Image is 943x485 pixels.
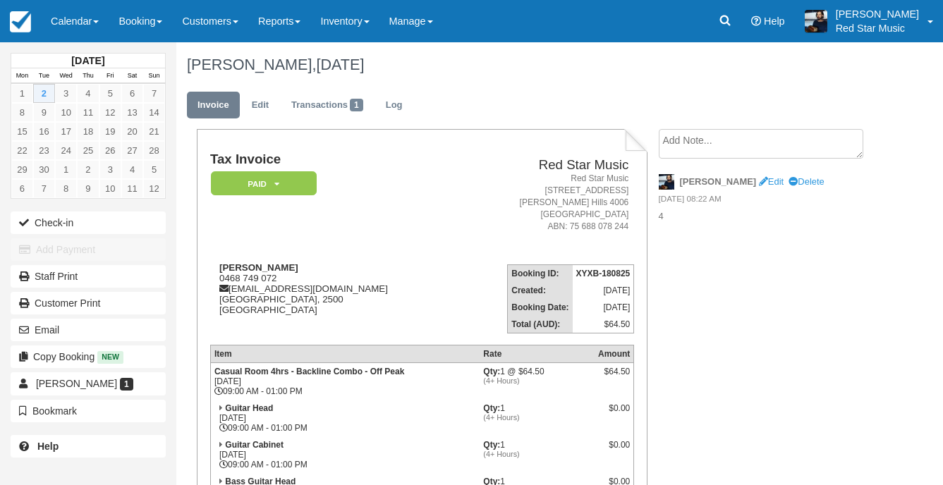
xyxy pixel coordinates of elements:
td: [DATE] 09:00 AM - 01:00 PM [210,400,480,436]
a: Edit [241,92,279,119]
a: 3 [55,84,77,103]
strong: Qty [483,440,500,450]
a: 6 [11,179,33,198]
a: 7 [143,84,165,103]
a: Log [375,92,413,119]
em: (4+ Hours) [483,413,591,422]
div: $64.50 [598,367,630,388]
td: [DATE] [573,282,634,299]
a: 14 [143,103,165,122]
th: Sun [143,68,165,84]
a: Help [11,435,166,458]
button: Email [11,319,166,341]
address: Red Star Music [STREET_ADDRESS] [PERSON_NAME] Hills 4006 [GEOGRAPHIC_DATA] ABN: 75 688 078 244 [463,173,629,233]
th: Total (AUD): [508,316,573,333]
td: $64.50 [573,316,634,333]
th: Tue [33,68,55,84]
td: [DATE] 09:00 AM - 01:00 PM [210,436,480,473]
p: [PERSON_NAME] [836,7,919,21]
a: Delete [789,176,824,187]
a: 23 [33,141,55,160]
th: Booking Date: [508,299,573,316]
a: Invoice [187,92,240,119]
a: Edit [759,176,784,187]
a: 27 [121,141,143,160]
span: 1 [120,378,133,391]
a: 4 [77,84,99,103]
b: Help [37,441,59,452]
a: 22 [11,141,33,160]
a: 19 [99,122,121,141]
a: 5 [143,160,165,179]
h2: Red Star Music [463,158,629,173]
a: 26 [99,141,121,160]
div: $0.00 [598,403,630,424]
a: 13 [121,103,143,122]
em: [DATE] 08:22 AM [659,193,873,209]
a: 11 [77,103,99,122]
a: 10 [99,179,121,198]
a: 12 [99,103,121,122]
a: 10 [55,103,77,122]
a: [PERSON_NAME] 1 [11,372,166,395]
span: [DATE] [316,56,364,73]
a: 1 [55,160,77,179]
div: $0.00 [598,440,630,461]
strong: Guitar Cabinet [225,440,284,450]
strong: [PERSON_NAME] [219,262,298,273]
button: Copy Booking New [11,345,166,368]
p: 4 [659,210,873,223]
td: 1 [480,400,595,436]
a: 5 [99,84,121,103]
th: Created: [508,282,573,299]
span: New [97,351,123,363]
a: 2 [77,160,99,179]
button: Check-in [11,211,166,234]
h1: Tax Invoice [210,152,458,167]
a: 17 [55,122,77,141]
em: (4+ Hours) [483,450,591,458]
a: 21 [143,122,165,141]
span: [PERSON_NAME] [36,378,117,389]
a: 25 [77,141,99,160]
a: 29 [11,160,33,179]
th: Sat [121,68,143,84]
img: A1 [805,10,827,32]
a: 18 [77,122,99,141]
strong: Casual Room 4hrs - Backline Combo - Off Peak [214,367,404,376]
a: 2 [33,84,55,103]
td: [DATE] 09:00 AM - 01:00 PM [210,362,480,400]
th: Fri [99,68,121,84]
a: Staff Print [11,265,166,288]
span: Help [764,16,785,27]
em: Paid [211,171,317,196]
a: 7 [33,179,55,198]
strong: XYXB-180825 [576,269,631,278]
th: Wed [55,68,77,84]
a: 3 [99,160,121,179]
a: Paid [210,171,312,197]
a: 20 [121,122,143,141]
td: [DATE] [573,299,634,316]
em: (4+ Hours) [483,376,591,385]
strong: Qty [483,367,500,376]
a: 12 [143,179,165,198]
a: Transactions1 [281,92,374,119]
button: Bookmark [11,400,166,422]
a: 8 [11,103,33,122]
td: 1 @ $64.50 [480,362,595,400]
span: 1 [350,99,363,111]
a: 15 [11,122,33,141]
a: 6 [121,84,143,103]
th: Mon [11,68,33,84]
strong: [DATE] [71,55,104,66]
a: 28 [143,141,165,160]
h1: [PERSON_NAME], [187,56,873,73]
strong: [PERSON_NAME] [680,176,757,187]
strong: Qty [483,403,500,413]
a: 24 [55,141,77,160]
th: Item [210,345,480,362]
th: Amount [595,345,634,362]
th: Booking ID: [508,264,573,282]
div: 0468 749 072 [EMAIL_ADDRESS][DOMAIN_NAME] [GEOGRAPHIC_DATA], 2500 [GEOGRAPHIC_DATA] [210,262,458,333]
